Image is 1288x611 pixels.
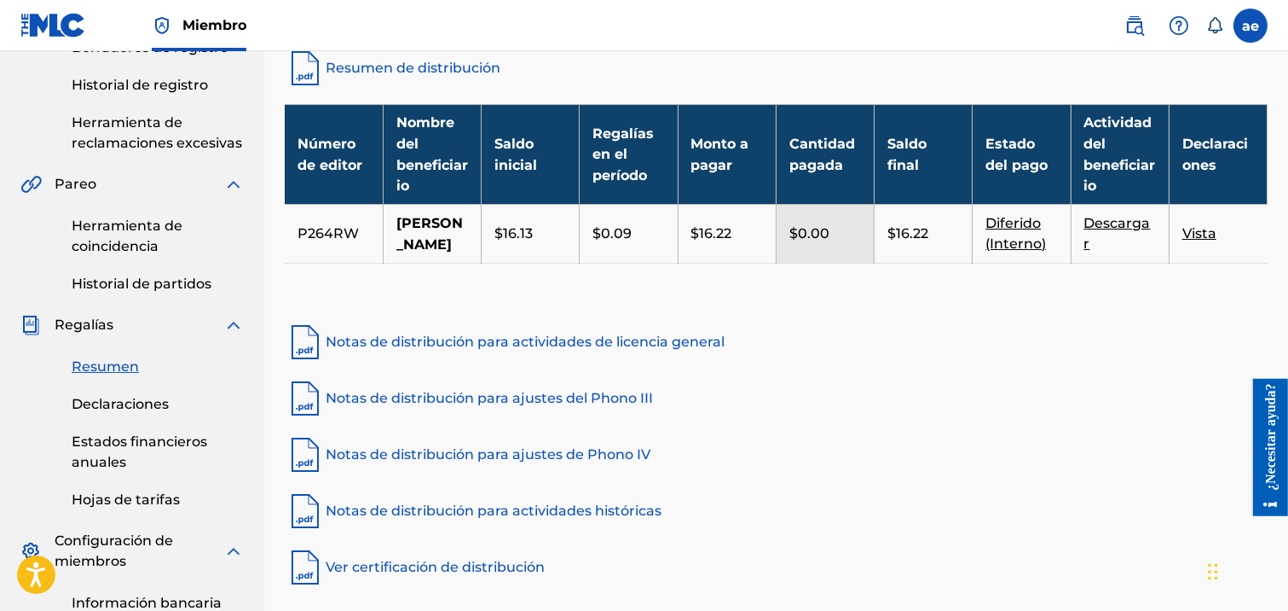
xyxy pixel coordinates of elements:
[592,225,632,241] font: $0.09
[72,396,169,412] font: Declaraciones
[985,215,1046,252] font: Diferido (Interno)
[55,176,96,192] font: Pareo
[326,334,725,350] font: Notas de distribución para actividades de licencia general
[72,218,182,254] font: Herramienta de coincidencia
[789,225,829,241] font: $0.00
[326,446,650,463] font: Notas de distribución para ajustes de Phono IV
[285,491,1268,532] a: Notas de distribución para actividades históricas
[297,225,359,241] font: P264RW
[72,357,244,377] a: Resumen
[72,595,222,611] font: Información bancaria
[1162,9,1196,43] div: Ayuda
[887,136,927,173] font: Saldo final
[55,532,173,569] font: Configuración de miembros
[223,315,244,335] img: expandir
[72,113,244,154] a: Herramienta de reclamaciones excesivas
[789,136,855,173] font: Cantidad pagada
[326,559,545,575] font: Ver certificación de distribución
[285,434,326,475] img: pdf
[152,15,172,36] img: Titular de los derechos superior
[326,503,661,519] font: Notas de distribución para actividades históricas
[1118,9,1152,43] a: Búsqueda pública
[1182,225,1216,241] font: Vista
[396,114,468,194] font: Nombre del beneficiario
[72,358,139,375] font: Resumen
[72,75,244,96] a: Historial de registro
[20,315,41,335] img: Regalías
[182,17,246,33] font: Miembro
[326,390,653,406] font: Notas de distribución para ajustes del Phono III
[494,225,533,241] font: $16.13
[285,48,1268,89] a: Resumen de distribución
[494,136,537,173] font: Saldo inicial
[72,492,180,508] font: Hojas de tarifas
[1084,218,1151,251] a: Descargar
[396,215,463,253] font: [PERSON_NAME]
[1233,9,1268,43] div: Menú de usuario
[1084,215,1151,252] font: Descargar
[72,77,208,93] font: Historial de registro
[72,490,244,510] a: Hojas de tarifas
[23,4,38,111] font: ¿Necesitar ayuda?
[887,225,928,241] font: $16.22
[72,216,244,257] a: Herramienta de coincidencia
[285,378,326,419] img: pdf
[691,225,732,241] font: $16.22
[592,125,654,183] font: Regalías en el período
[20,13,86,38] img: Logotipo del MLC
[1182,136,1248,173] font: Declaraciones
[20,174,42,195] img: Pareo
[20,541,41,562] img: Configuración de miembros
[297,136,362,173] font: Número de editor
[285,322,326,363] img: pdf
[223,541,244,562] img: expandir
[285,322,1268,363] a: Notas de distribución para actividades de licencia general
[691,136,749,173] font: Monto a pagar
[285,378,1268,419] a: Notas de distribución para ajustes del Phono III
[326,60,500,76] font: Resumen de distribución
[1124,15,1145,36] img: buscar
[285,48,326,89] img: resumen-de-distribución-pdf
[285,434,1268,475] a: Notas de distribución para ajustes de Phono IV
[72,434,207,470] font: Estados financieros anuales
[1169,15,1189,36] img: ayuda
[985,136,1048,173] font: Estado del pago
[72,114,242,151] font: Herramienta de reclamaciones excesivas
[1084,114,1156,194] font: Actividad del beneficiario
[285,547,326,588] img: pdf
[223,174,244,195] img: expandir
[72,394,244,415] a: Declaraciones
[1208,546,1218,597] div: Arrastrar
[1203,529,1288,611] iframe: Widget de chat
[72,274,244,294] a: Historial de partidos
[72,276,211,292] font: Historial de partidos
[1206,17,1223,34] div: Notificaciones
[285,547,1268,588] a: Ver certificación de distribución
[72,432,244,473] a: Estados financieros anuales
[55,317,113,333] font: Regalías
[285,491,326,532] img: pdf
[1240,378,1288,515] iframe: Centro de recursos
